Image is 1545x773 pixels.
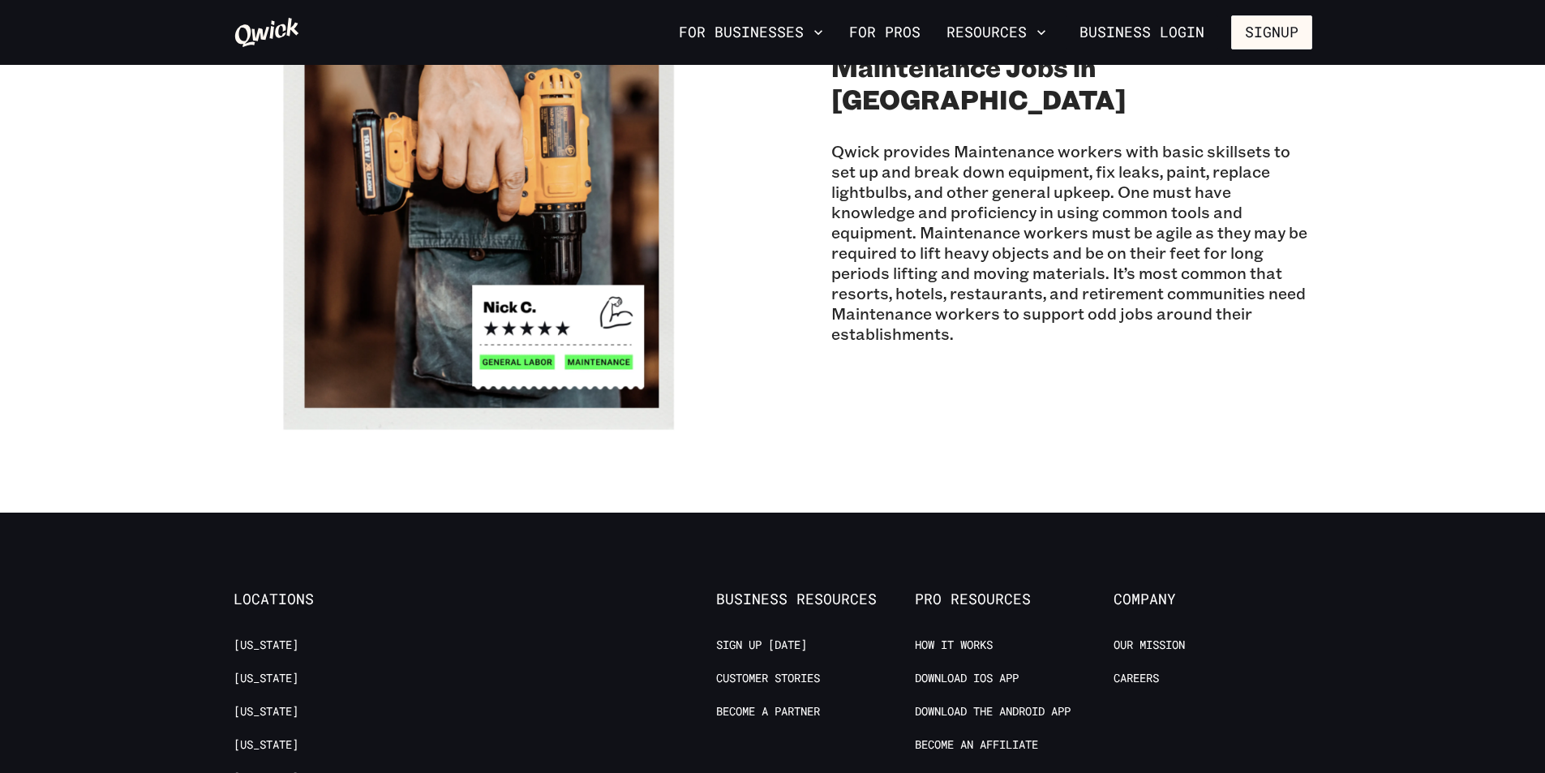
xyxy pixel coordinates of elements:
[915,704,1071,719] a: Download the Android App
[915,671,1019,686] a: Download IOS App
[234,671,298,686] a: [US_STATE]
[915,638,993,653] a: How it Works
[672,19,830,46] button: For Businesses
[843,19,927,46] a: For Pros
[915,737,1038,753] a: Become an Affiliate
[234,704,298,719] a: [US_STATE]
[915,590,1114,608] span: Pro Resources
[1114,671,1159,686] a: Careers
[234,638,298,653] a: [US_STATE]
[1114,590,1312,608] span: Company
[716,590,915,608] span: Business Resources
[1066,15,1218,49] a: Business Login
[234,590,432,608] span: Locations
[716,671,820,686] a: Customer stories
[1231,15,1312,49] button: Signup
[831,141,1312,344] p: Qwick provides Maintenance workers with basic skillsets to set up and break down equipment, fix l...
[716,704,820,719] a: Become a Partner
[1114,638,1185,653] a: Our Mission
[831,50,1312,115] h2: Maintenance Jobs in [GEOGRAPHIC_DATA]
[716,638,807,653] a: Sign up [DATE]
[940,19,1053,46] button: Resources
[234,737,298,753] a: [US_STATE]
